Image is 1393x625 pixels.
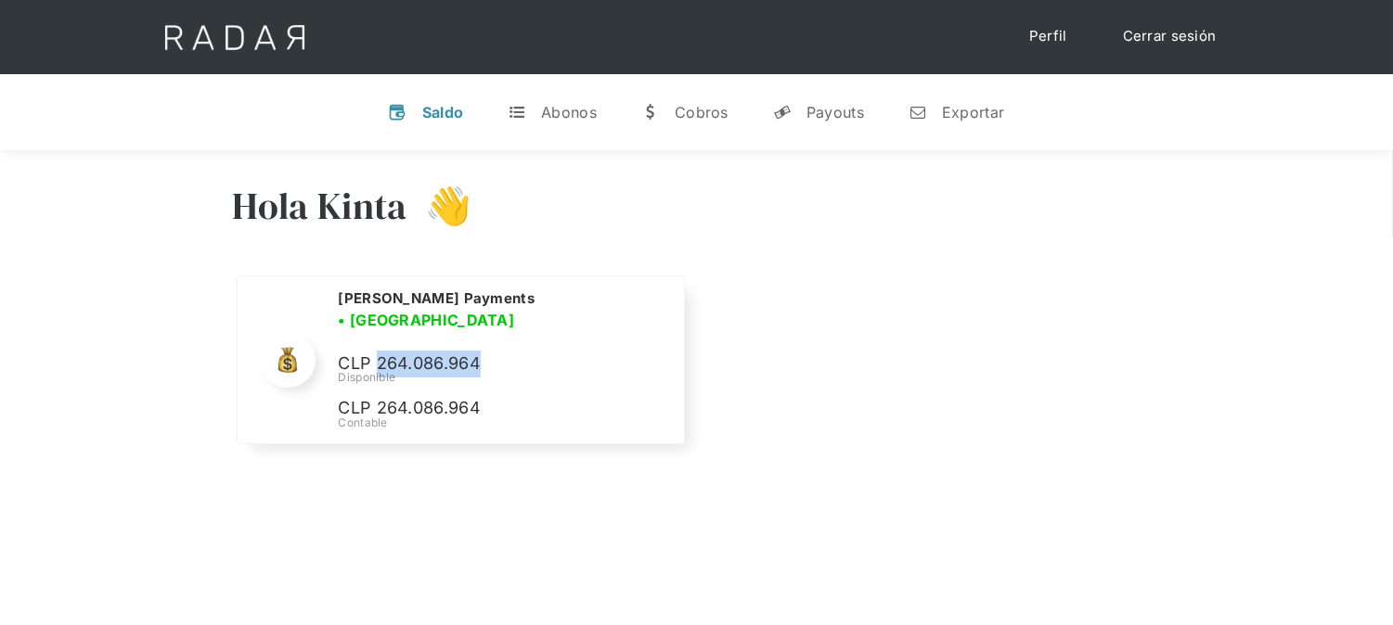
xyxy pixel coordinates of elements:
p: CLP 264.086.964 [338,351,616,377]
h2: [PERSON_NAME] Payments [338,289,535,308]
h3: Hola Kinta [233,183,407,229]
div: y [773,103,792,121]
div: n [909,103,927,121]
h3: 👋 [407,183,472,229]
h3: • [GEOGRAPHIC_DATA] [338,309,514,331]
div: t [508,103,526,121]
div: w [641,103,660,121]
a: Perfil [1011,19,1086,55]
div: Exportar [942,103,1004,121]
div: Contable [338,415,661,431]
div: Payouts [806,103,864,121]
div: Abonos [541,103,597,121]
div: v [389,103,407,121]
div: Disponible [338,369,661,386]
div: Saldo [422,103,464,121]
div: Cobros [675,103,729,121]
p: CLP 264.086.964 [338,395,616,422]
a: Cerrar sesión [1104,19,1235,55]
